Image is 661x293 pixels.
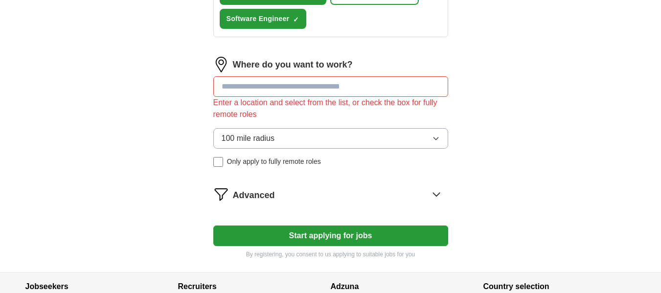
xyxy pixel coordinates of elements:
span: 100 mile radius [222,133,275,144]
img: filter [213,186,229,202]
p: By registering, you consent to us applying to suitable jobs for you [213,250,448,259]
span: Only apply to fully remote roles [227,157,321,167]
input: Only apply to fully remote roles [213,157,223,167]
img: location.png [213,57,229,72]
span: Advanced [233,189,275,202]
span: ✓ [293,16,299,23]
label: Where do you want to work? [233,58,353,71]
div: Enter a location and select from the list, or check the box for fully remote roles [213,97,448,120]
button: Software Engineer✓ [220,9,307,29]
span: Software Engineer [227,14,290,24]
button: 100 mile radius [213,128,448,149]
button: Start applying for jobs [213,225,448,246]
